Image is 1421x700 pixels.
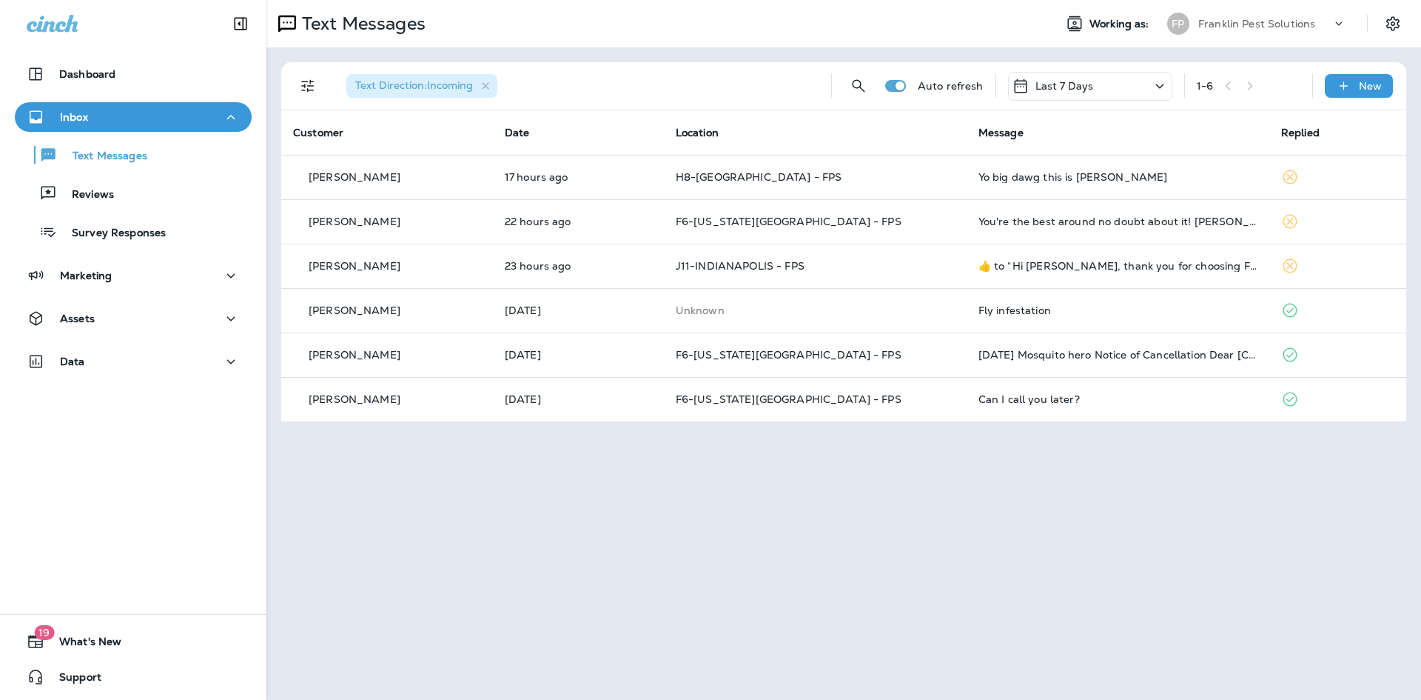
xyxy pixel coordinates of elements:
[309,349,400,361] p: [PERSON_NAME]
[309,171,400,183] p: [PERSON_NAME]
[44,671,101,689] span: Support
[60,111,88,123] p: Inbox
[1035,80,1094,92] p: Last 7 Days
[60,270,112,281] p: Marketing
[15,178,252,209] button: Reviews
[57,227,166,241] p: Survey Responses
[676,126,719,139] span: Location
[676,304,955,316] p: This customer does not have a last location and the phone number they messaged is not assigned to...
[505,216,652,227] p: Aug 13, 2025 12:06 PM
[1167,13,1189,35] div: FP
[60,313,95,324] p: Assets
[309,260,400,272] p: [PERSON_NAME]
[293,71,323,101] button: Filters
[59,68,115,80] p: Dashboard
[505,304,652,316] p: Aug 9, 2025 03:05 PM
[978,393,1257,405] div: Can I call you later?
[978,260,1257,272] div: ​👍​ to “ Hi Jamie, thank you for choosing Franklin Pest Solutions! If you're happy with the servi...
[15,662,252,692] button: Support
[309,304,400,316] p: [PERSON_NAME]
[918,80,984,92] p: Auto refresh
[15,304,252,333] button: Assets
[57,188,114,202] p: Reviews
[355,79,473,92] span: Text Direction : Incoming
[1089,18,1152,30] span: Working as:
[978,216,1257,227] div: You're the best around no doubt about it! Dave is the best and your company has been a takeing ca...
[1380,10,1406,37] button: Settings
[505,260,652,272] p: Aug 13, 2025 11:15 AM
[676,348,901,361] span: F6-[US_STATE][GEOGRAPHIC_DATA] - FPS
[15,627,252,656] button: 19What's New
[220,9,261,39] button: Collapse Sidebar
[15,59,252,89] button: Dashboard
[15,261,252,290] button: Marketing
[15,347,252,376] button: Data
[1197,80,1213,92] div: 1 - 6
[505,393,652,405] p: Aug 8, 2025 03:27 PM
[1359,80,1382,92] p: New
[676,215,901,228] span: F6-[US_STATE][GEOGRAPHIC_DATA] - FPS
[505,349,652,361] p: Aug 9, 2025 10:30 AM
[978,171,1257,183] div: Yo big dawg this is Robert
[309,216,400,227] p: [PERSON_NAME]
[60,356,85,367] p: Data
[44,636,121,653] span: What's New
[309,393,400,405] p: [PERSON_NAME]
[296,13,426,35] p: Text Messages
[1198,18,1315,30] p: Franklin Pest Solutions
[15,102,252,132] button: Inbox
[505,126,530,139] span: Date
[15,216,252,247] button: Survey Responses
[676,393,901,406] span: F6-[US_STATE][GEOGRAPHIC_DATA] - FPS
[844,71,873,101] button: Search Messages
[58,150,147,164] p: Text Messages
[978,304,1257,316] div: Fly infestation
[34,625,54,640] span: 19
[1281,126,1320,139] span: Replied
[293,126,343,139] span: Customer
[978,126,1024,139] span: Message
[15,139,252,170] button: Text Messages
[346,74,497,98] div: Text Direction:Incoming
[676,259,804,273] span: J11-INDIANAPOLIS - FPS
[505,171,652,183] p: Aug 13, 2025 04:57 PM
[676,170,842,184] span: H8-[GEOGRAPHIC_DATA] - FPS
[978,349,1257,361] div: August 9,2025 Mosquito hero Notice of Cancellation Dear [Company], I am writing to inform you tha...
